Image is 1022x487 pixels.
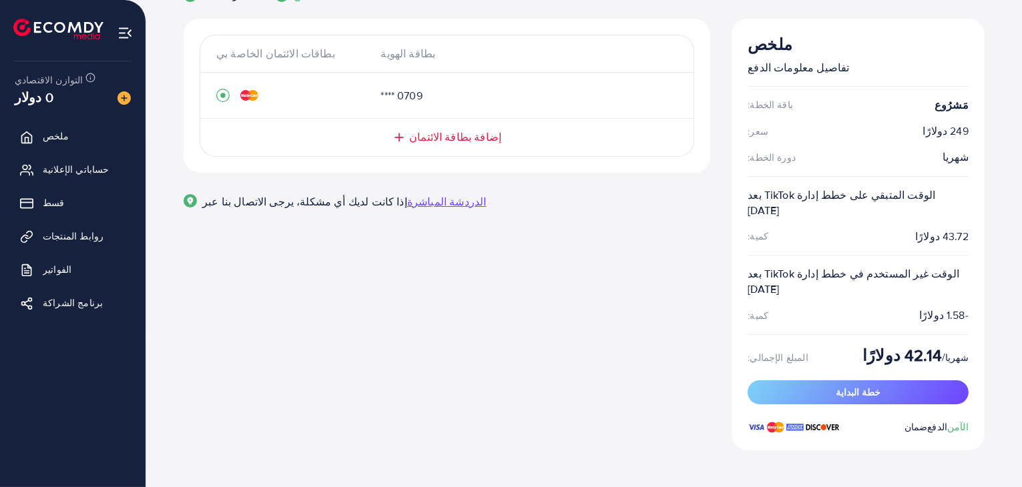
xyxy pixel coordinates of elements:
a: الفواتير [10,256,136,283]
a: حساباتي الإعلانية [10,156,136,183]
font: دورة الخطة: [748,151,796,164]
a: قسط [10,189,136,216]
a: برنامج الشراكة [10,290,136,316]
a: ملخص [10,123,136,149]
font: الآمن [947,420,969,434]
font: 249 دولارًا [923,123,969,138]
img: دليل النوافذ المنبثقة [184,194,197,207]
font: الوقت غير المستخدم في خطط إدارة TikTok بعد [DATE] [748,266,959,296]
img: ائتمان [240,90,258,101]
button: خطة البداية [748,380,969,404]
font: الوقت المتبقي على خطط إدارة TikTok بعد [DATE] [748,187,935,217]
img: صورة [117,91,131,105]
font: شهريا [945,351,969,364]
font: الفواتير [43,263,71,276]
font: باقة الخطة: [748,98,793,111]
font: 42.14 دولارًا [862,344,942,366]
iframe: محادثة [965,427,1012,477]
a: روابط المنتجات [10,223,136,250]
font: إضافة بطاقة الائتمان [409,129,501,144]
font: الدفع [927,420,947,434]
font: / [942,350,945,364]
font: روابط المنتجات [43,229,103,243]
font: التوازن الاقتصادي [15,73,83,87]
font: -1.58 دولارًا [919,308,969,322]
font: بطاقة الهوية [380,46,435,61]
font: ملخص [748,33,792,55]
font: إذا كانت لديك أي مشكلة، يرجى الاتصال بنا عبر [202,194,407,209]
svg: دائرة التسجيل [216,89,230,102]
font: سعر: [748,125,768,138]
img: قائمة طعام [117,25,133,41]
img: ماركة [786,420,804,434]
img: ماركة [748,420,765,434]
font: بطاقات الائتمان الخاصة بي [216,46,335,61]
font: خطة البداية [836,386,880,399]
font: 0 دولار [15,87,53,107]
font: المبلغ الإجمالي: [748,351,808,364]
font: كمية: [748,309,768,322]
font: الدردشة المباشرة [407,194,487,209]
font: 43.72 دولارًا [915,229,969,243]
img: الشعار [13,19,103,39]
font: ضمان [905,420,928,434]
font: تفاصيل معلومات الدفع [748,60,849,75]
font: حساباتي الإعلانية [43,163,109,176]
img: ماركة [806,420,840,434]
font: كمية: [748,229,768,243]
font: برنامج الشراكة [43,296,103,310]
font: ملخص [43,129,69,143]
img: ماركة [767,420,784,434]
font: شهريا [943,149,969,164]
font: قسط [43,196,64,209]
font: مَشرُوع [935,97,969,112]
